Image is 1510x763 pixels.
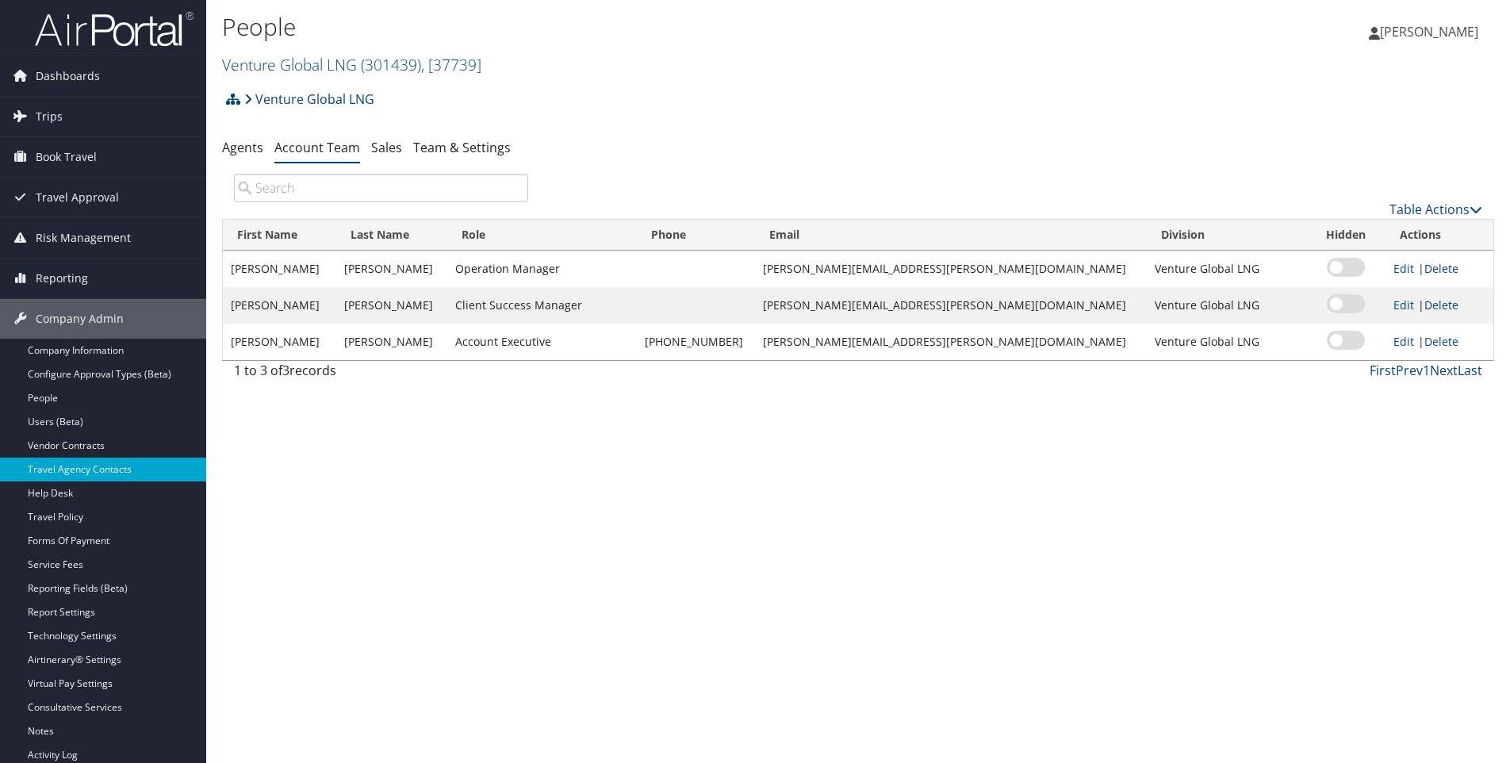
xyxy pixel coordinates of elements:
[336,324,447,360] td: [PERSON_NAME]
[222,139,263,156] a: Agents
[1423,362,1430,379] a: 1
[1147,287,1306,324] td: Venture Global LNG
[336,220,447,251] th: Last Name: activate to sort column ascending
[1393,261,1414,276] a: Edit
[637,324,755,360] td: [PHONE_NUMBER]
[1393,297,1414,312] a: Edit
[755,220,1148,251] th: Email: activate to sort column ascending
[1306,220,1385,251] th: Hidden: activate to sort column ascending
[1385,324,1493,360] td: |
[36,178,119,217] span: Travel Approval
[36,299,124,339] span: Company Admin
[447,251,637,287] td: Operation Manager
[1147,220,1306,251] th: Division: activate to sort column ascending
[1147,251,1306,287] td: Venture Global LNG
[222,10,1070,44] h1: People
[371,139,402,156] a: Sales
[1458,362,1482,379] a: Last
[1396,362,1423,379] a: Prev
[755,251,1148,287] td: [PERSON_NAME][EMAIL_ADDRESS][PERSON_NAME][DOMAIN_NAME]
[1385,287,1493,324] td: |
[1393,334,1414,349] a: Edit
[1424,297,1458,312] a: Delete
[36,56,100,96] span: Dashboards
[274,139,360,156] a: Account Team
[36,137,97,177] span: Book Travel
[223,324,336,360] td: [PERSON_NAME]
[223,251,336,287] td: [PERSON_NAME]
[234,174,528,202] input: Search
[447,287,637,324] td: Client Success Manager
[222,54,481,75] a: Venture Global LNG
[1385,220,1493,251] th: Actions
[447,220,637,251] th: Role: activate to sort column ascending
[36,259,88,298] span: Reporting
[35,10,194,48] img: airportal-logo.png
[336,287,447,324] td: [PERSON_NAME]
[336,251,447,287] td: [PERSON_NAME]
[1385,251,1493,287] td: |
[421,54,481,75] span: , [ 37739 ]
[637,220,755,251] th: Phone
[282,362,289,379] span: 3
[1430,362,1458,379] a: Next
[1424,334,1458,349] a: Delete
[1380,23,1478,40] span: [PERSON_NAME]
[1424,261,1458,276] a: Delete
[1389,201,1482,218] a: Table Actions
[1147,324,1306,360] td: Venture Global LNG
[447,324,637,360] td: Account Executive
[755,324,1148,360] td: [PERSON_NAME][EMAIL_ADDRESS][PERSON_NAME][DOMAIN_NAME]
[361,54,421,75] span: ( 301439 )
[244,83,374,115] a: Venture Global LNG
[234,361,528,388] div: 1 to 3 of records
[36,97,63,136] span: Trips
[36,218,131,258] span: Risk Management
[413,139,511,156] a: Team & Settings
[223,287,336,324] td: [PERSON_NAME]
[755,287,1148,324] td: [PERSON_NAME][EMAIL_ADDRESS][PERSON_NAME][DOMAIN_NAME]
[1369,8,1494,56] a: [PERSON_NAME]
[1370,362,1396,379] a: First
[223,220,336,251] th: First Name: activate to sort column descending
